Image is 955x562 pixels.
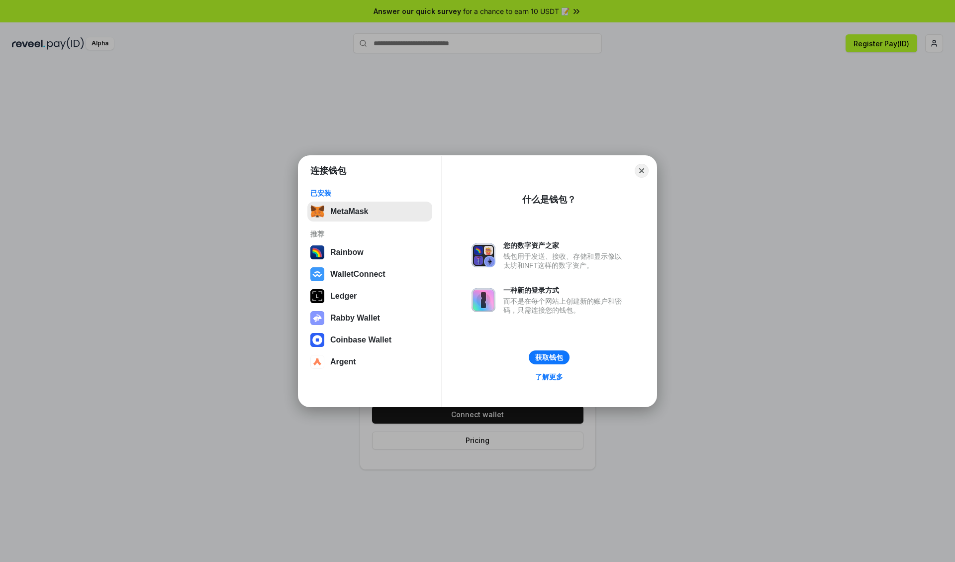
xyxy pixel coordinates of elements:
[307,352,432,372] button: Argent
[310,289,324,303] img: svg+xml,%3Csvg%20xmlns%3D%22http%3A%2F%2Fwww.w3.org%2F2000%2Fsvg%22%20width%3D%2228%22%20height%3...
[330,248,364,257] div: Rainbow
[310,311,324,325] img: svg+xml,%3Csvg%20xmlns%3D%22http%3A%2F%2Fwww.w3.org%2F2000%2Fsvg%22%20fill%3D%22none%22%20viewBox...
[330,270,385,279] div: WalletConnect
[307,202,432,222] button: MetaMask
[330,207,368,216] div: MetaMask
[310,205,324,219] img: svg+xml,%3Csvg%20fill%3D%22none%22%20height%3D%2233%22%20viewBox%3D%220%200%2035%2033%22%20width%...
[307,330,432,350] button: Coinbase Wallet
[535,353,563,362] div: 获取钱包
[535,372,563,381] div: 了解更多
[330,314,380,323] div: Rabby Wallet
[310,333,324,347] img: svg+xml,%3Csvg%20width%3D%2228%22%20height%3D%2228%22%20viewBox%3D%220%200%2028%2028%22%20fill%3D...
[503,252,627,270] div: 钱包用于发送、接收、存储和显示像以太坊和NFT这样的数字资产。
[503,241,627,250] div: 您的数字资产之家
[307,308,432,328] button: Rabby Wallet
[307,264,432,284] button: WalletConnect
[330,336,391,344] div: Coinbase Wallet
[472,288,495,312] img: svg+xml,%3Csvg%20xmlns%3D%22http%3A%2F%2Fwww.w3.org%2F2000%2Fsvg%22%20fill%3D%22none%22%20viewBox...
[330,292,357,301] div: Ledger
[310,165,346,177] h1: 连接钱包
[529,350,570,364] button: 获取钱包
[310,267,324,281] img: svg+xml,%3Csvg%20width%3D%2228%22%20height%3D%2228%22%20viewBox%3D%220%200%2028%2028%22%20fill%3D...
[307,242,432,262] button: Rainbow
[503,297,627,315] div: 而不是在每个网站上创建新的账户和密码，只需连接您的钱包。
[310,189,429,198] div: 已安装
[529,370,569,383] a: 了解更多
[330,357,356,366] div: Argent
[307,286,432,306] button: Ledger
[522,194,576,206] div: 什么是钱包？
[472,243,495,267] img: svg+xml,%3Csvg%20xmlns%3D%22http%3A%2F%2Fwww.w3.org%2F2000%2Fsvg%22%20fill%3D%22none%22%20viewBox...
[503,286,627,295] div: 一种新的登录方式
[310,245,324,259] img: svg+xml,%3Csvg%20width%3D%22120%22%20height%3D%22120%22%20viewBox%3D%220%200%20120%20120%22%20fil...
[310,229,429,238] div: 推荐
[635,164,649,178] button: Close
[310,355,324,369] img: svg+xml,%3Csvg%20width%3D%2228%22%20height%3D%2228%22%20viewBox%3D%220%200%2028%2028%22%20fill%3D...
